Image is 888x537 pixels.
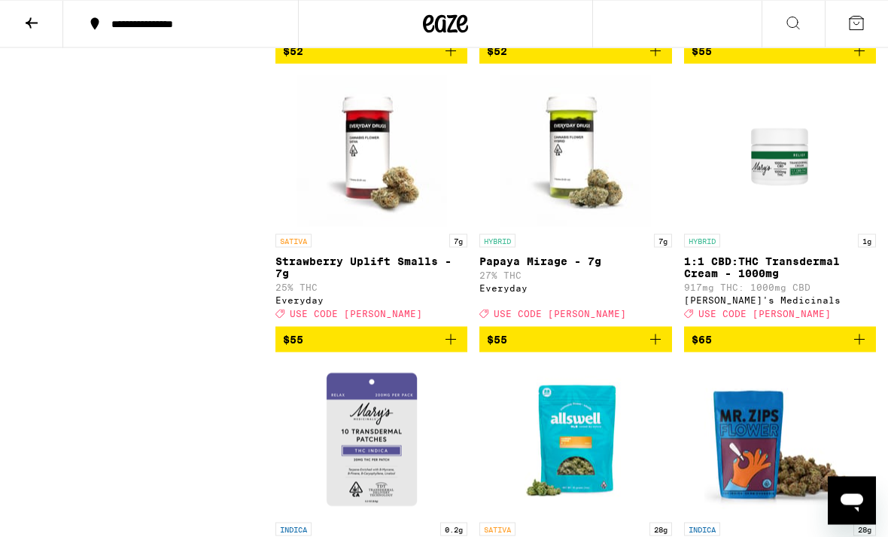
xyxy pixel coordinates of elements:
[654,234,672,248] p: 7g
[440,523,467,536] p: 0.2g
[479,234,515,248] p: HYBRID
[275,76,467,326] a: Open page for Strawberry Uplift Smalls - 7g from Everyday
[649,523,672,536] p: 28g
[684,523,720,536] p: INDICA
[275,282,467,292] p: 25% THC
[479,270,671,280] p: 27% THC
[275,295,467,305] div: Everyday
[698,310,831,319] span: USE CODE [PERSON_NAME]
[479,283,671,293] div: Everyday
[684,76,876,326] a: Open page for 1:1 CBD:THC Transdermal Cream - 1000mg from Mary's Medicinals
[479,327,671,352] button: Add to bag
[858,234,876,248] p: 1g
[297,76,447,227] img: Everyday - Strawberry Uplift Smalls - 7g
[494,310,626,319] span: USE CODE [PERSON_NAME]
[828,477,876,525] iframe: Button to launch messaging window
[283,334,303,346] span: $55
[275,327,467,352] button: Add to bag
[297,365,447,515] img: Mary's Medicinals - Transdermal Patch - Relax Indica 10-Pack - 200mg
[853,523,876,536] p: 28g
[684,38,876,64] button: Add to bag
[275,38,467,64] button: Add to bag
[283,45,303,57] span: $52
[684,327,876,352] button: Add to bag
[684,234,720,248] p: HYBRID
[487,334,507,346] span: $55
[704,365,855,515] img: Mr. Zips - Ice Cream Cake - 28g
[500,76,651,227] img: Everyday - Papaya Mirage - 7g
[684,255,876,279] p: 1:1 CBD:THC Transdermal Cream - 1000mg
[275,234,312,248] p: SATIVA
[684,282,876,292] p: 917mg THC: 1000mg CBD
[487,45,507,57] span: $52
[692,334,712,346] span: $65
[500,365,651,515] img: Allswell - Garden Grove - 28g
[449,234,467,248] p: 7g
[479,255,671,267] p: Papaya Mirage - 7g
[684,295,876,305] div: [PERSON_NAME]'s Medicinals
[704,76,855,227] img: Mary's Medicinals - 1:1 CBD:THC Transdermal Cream - 1000mg
[290,310,422,319] span: USE CODE [PERSON_NAME]
[275,255,467,279] p: Strawberry Uplift Smalls - 7g
[479,38,671,64] button: Add to bag
[479,76,671,326] a: Open page for Papaya Mirage - 7g from Everyday
[275,523,312,536] p: INDICA
[479,523,515,536] p: SATIVA
[692,45,712,57] span: $55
